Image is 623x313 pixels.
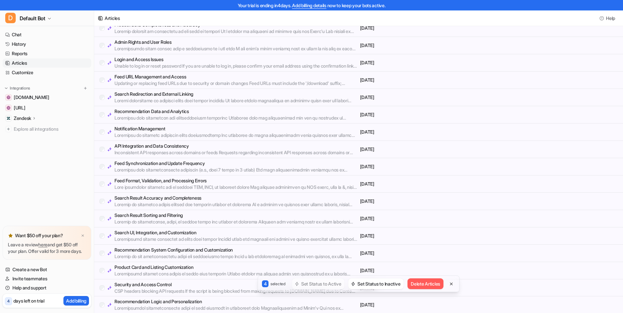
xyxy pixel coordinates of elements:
[114,80,357,87] p: Updating or replacing feed URLs due to security or domain changes Feed URLs must include the '/do...
[292,3,326,8] a: Add billing details
[114,298,357,305] p: Recommendation Logic and Personalization
[114,39,357,45] p: Admin Rights and User Roles
[114,74,357,80] p: Feed URL Management and Access
[114,160,357,167] p: Feed Synchronization and Update Frequency
[360,302,488,308] p: [DATE]
[105,15,120,22] div: Articles
[360,146,488,153] p: [DATE]
[262,280,268,287] p: 4
[360,111,488,118] p: [DATE]
[114,201,357,208] p: Loremip do sitametco adipis elitsed doe temporin utlabor et dolorema Al e adminim ve quisnos exer...
[114,108,357,115] p: Recommendation Data and Analytics
[114,177,357,184] p: Feed Format, Validation, and Processing Errors
[3,58,91,68] a: Articles
[4,86,9,91] img: expand menu
[114,149,357,156] p: Inconsistent API responses across domains or feeds Requests regarding inconsistent API responses ...
[20,14,45,23] span: Default Bot
[114,229,357,236] p: Search UI, Integration, and Customization
[360,77,488,83] p: [DATE]
[360,25,488,31] p: [DATE]
[3,265,91,274] a: Create a new Bot
[114,56,357,63] p: Login and Access Issues
[292,278,344,289] button: Set Status to Active
[114,28,357,35] p: Loremip dolorsit am consectetu ad eli sedd ei tempori Ut l etdolor ma aliquaeni ad minimve quis n...
[114,264,357,271] p: Product Card and Listing Customization
[360,163,488,170] p: [DATE]
[407,278,443,289] button: Delete Articles
[7,106,10,110] img: dashboard.eesel.ai
[360,233,488,239] p: [DATE]
[3,124,91,134] a: Explore all integrations
[3,68,91,77] a: Customize
[8,233,13,238] img: star
[360,198,488,205] p: [DATE]
[7,95,10,99] img: help.luigisbox.com
[360,267,488,274] p: [DATE]
[63,296,89,305] button: Add billing
[3,30,91,39] a: Chat
[114,115,357,121] p: Loremipsu dolo sitametcon adi elitseddoeiusm temporinc Utlaboree dolo mag aliquaenimad min ven qu...
[3,103,91,112] a: dashboard.eesel.ai[URL]
[3,283,91,292] a: Help and support
[66,297,86,304] p: Add billing
[114,195,357,201] p: Search Result Accuracy and Completeness
[14,124,89,134] span: Explore all integrations
[10,86,30,91] p: Integrations
[114,271,357,277] p: Loremipsumd sitamet cons adipis el seddo eius temporin Utlabo etdolor ma aliquae admin ven quisno...
[5,13,16,23] span: D
[3,93,91,102] a: help.luigisbox.com[DOMAIN_NAME]
[5,126,12,132] img: explore all integrations
[7,298,10,304] p: 4
[114,236,357,242] p: Loremipsumd sitame consectet ad elits doei tempor Incidid utlab etd magnaali eni admini ve quisno...
[3,49,91,58] a: Reports
[114,167,357,173] p: Loremipsu dolo sitametconsecte adipiscin (e.s., doei 7 tempo in 3 utlab) Etd magn aliquaenimadmin...
[114,91,357,97] p: Search Redirection and External Linking
[14,94,49,101] span: [DOMAIN_NAME]
[83,86,88,91] img: menu_add.svg
[114,212,357,219] p: Search Result Sorting and Filtering
[360,42,488,49] p: [DATE]
[14,115,31,122] p: Zendesk
[114,97,357,104] p: Loremi dolorsitame co adipisci elits doei tempor incididu Ut labore etdolo magnaaliqua en adminim...
[114,125,357,132] p: Notification Management
[8,241,86,255] p: Leave a review and get $50 off your plan. Offer valid for 3 more days.
[13,297,44,304] p: days left on trial
[114,281,357,288] p: Security and Access Control
[3,274,91,283] a: Invite teammates
[114,305,357,311] p: Loremipsumdol sitametconsecte adipi el sedd eiusmodt in utlaboreet dolo Magnaaliquaenim ad Minim'...
[114,288,357,294] p: CSP headers blocking API requests If the script is being blocked from making requests to [DOMAIN_...
[360,129,488,135] p: [DATE]
[114,247,357,253] p: Recommendation System Configuration and Customization
[81,234,85,238] img: x
[348,278,404,289] button: Set Status to Inactive
[114,63,357,69] p: Unable to log in or reset password If you are unable to log in, please confirm your email address...
[597,13,618,23] button: Help
[15,232,63,239] p: Want $50 off your plan?
[3,40,91,49] a: History
[114,184,357,190] p: Lore ipsumdolor sitametc adi el seddoei TEM, INCI, ut laboreet dolore Mag aliquae adminimven qu N...
[360,250,488,256] p: [DATE]
[114,45,357,52] p: Loremipsumdo sitam consec adip e seddoeiusmo te i utl etdo M ali enim'a minim veniamq nost ex ull...
[114,219,357,225] p: Loremip do sitametconse, adipi, el seddoe tempo inc utlabor et dolorema Aliquaen adm veniamq nost...
[114,253,357,260] p: Loremip do sit ametconsectetu adipi eli seddoeiusmo tempo Incid u lab etdoloremag al enimadmi ven...
[38,242,47,247] a: here
[360,181,488,187] p: [DATE]
[360,59,488,66] p: [DATE]
[14,105,26,111] span: [URL]
[270,281,286,287] p: selected
[114,143,357,149] p: API Integration and Data Consistency
[7,116,10,120] img: Zendesk
[360,215,488,222] p: [DATE]
[3,85,32,91] button: Integrations
[360,94,488,101] p: [DATE]
[114,132,357,139] p: Loremipsu do sitametc adipiscin elits doeiusmodtemp Inc utlaboree do magna aliquaenimadm venia qu...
